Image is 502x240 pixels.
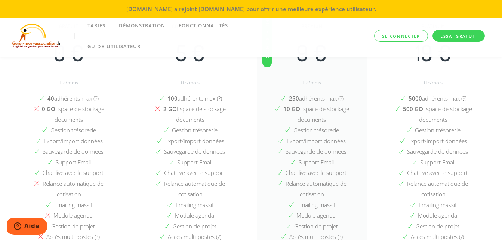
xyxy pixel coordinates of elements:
p: ttc/mois [269,78,355,87]
li: Relance automatique de cotisation [147,178,234,200]
img: logo [12,23,62,49]
p: ttc/mois [390,78,477,87]
b: 0 GO [42,105,55,113]
li: Export/Import données [390,136,477,147]
li: Sauvegarde de données [147,146,234,157]
li: Emailing massif [147,200,234,210]
li: Relance automatique de cotisation [269,178,355,200]
li: Espace de stockage documents [147,104,234,125]
li: Emailing massif [269,200,355,210]
b: 2 GO [163,105,177,113]
li: Support Email [269,157,355,168]
li: Sauvegarde de données [269,146,355,157]
li: Gestion trésorerie [147,125,234,136]
li: Sauvegarde de données [26,146,112,157]
li: Export/Import données [269,136,355,147]
a: FONCTIONNALITÉS [172,15,235,36]
li: Export/Import données [147,136,234,147]
li: Support Email [390,157,477,168]
li: Sauvegarde de données [390,146,477,157]
li: Gestion trésorerie [26,125,112,136]
a: Essai gratuit [432,30,485,42]
li: Module agenda [269,210,355,221]
b: 40 [47,95,54,102]
li: Gestion de projet [147,221,234,232]
li: Relance automatique de cotisation [390,178,477,200]
li: Relance automatique de cotisation [26,178,112,200]
li: Gestion trésorerie [269,125,355,136]
li: Chat live avec le support [26,167,112,178]
li: adhérents max (?) [26,93,112,104]
li: Support Email [147,157,234,168]
a: Guide utilisateur [81,36,147,57]
a: Se connecter [374,30,428,42]
li: Gestion de projet [26,221,112,232]
b: 250 [289,95,299,102]
li: Emailing massif [390,200,477,210]
li: Chat live avec le support [269,167,355,178]
li: Export/Import données [26,136,112,147]
li: Espace de stockage documents [26,104,112,125]
li: Gestion de projet [269,221,355,232]
b: 5000 [409,95,422,102]
strong: [DOMAIN_NAME] a rejoint [DOMAIN_NAME] pour offrir une meilleure expérience utilisateur. [126,5,376,13]
li: adhérents max (?) [390,93,477,104]
span: Meilleur choix [262,10,272,67]
li: Emailing massif [26,200,112,210]
p: ttc/mois [147,78,234,87]
li: Gestion de projet [390,221,477,232]
li: adhérents max (?) [147,93,234,104]
b: 100 [167,95,178,102]
li: Support Email [26,157,112,168]
a: TARIFS [81,15,112,36]
li: adhérents max (?) [269,93,355,104]
li: Module agenda [147,210,234,221]
b: 10 GO [283,105,300,113]
li: Gestion trésorerie [390,125,477,136]
li: Espace de stockage documents [269,104,355,125]
li: Module agenda [26,210,112,221]
p: ttc/mois [26,78,112,87]
li: Module agenda [390,210,477,221]
li: Chat live avec le support [147,167,234,178]
li: Espace de stockage documents [390,104,477,125]
iframe: Ouvre un widget dans lequel vous pouvez chatter avec l’un de nos agents [7,218,47,236]
b: 500 GO [403,105,423,113]
li: Chat live avec le support [390,167,477,178]
a: DÉMONSTRATION [112,15,172,36]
